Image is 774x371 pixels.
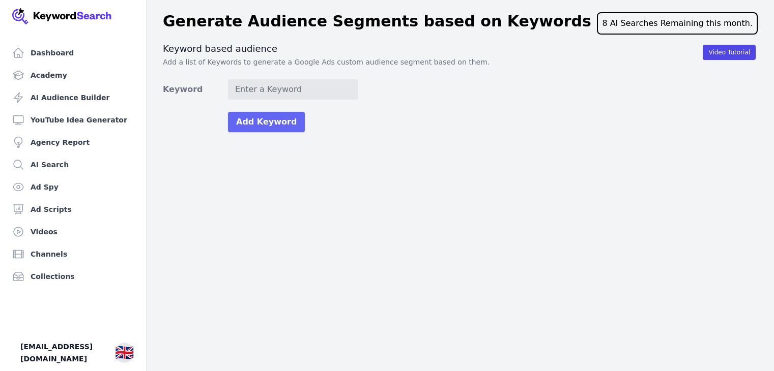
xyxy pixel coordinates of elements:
a: AI Audience Builder [8,87,138,108]
div: 8 AI Searches Remaining this month. [597,12,758,35]
span: [EMAIL_ADDRESS][DOMAIN_NAME] [20,341,107,365]
div: 🇬🇧 [115,344,134,362]
a: Agency Report [8,132,138,152]
a: Dashboard [8,43,138,63]
h3: Keyword based audience [163,43,758,55]
button: Video Tutorial [703,45,756,60]
a: Channels [8,244,138,264]
a: Ad Scripts [8,199,138,220]
img: Your Company [12,8,112,24]
button: Add Keyword [228,112,305,132]
a: Ad Spy [8,177,138,197]
label: Keyword [163,83,228,96]
input: Enter a Keyword [228,79,358,100]
a: YouTube Idea Generator [8,110,138,130]
h1: Generate Audience Segments based on Keywords [163,12,591,35]
a: Videos [8,222,138,242]
p: Add a list of Keywords to generate a Google Ads custom audience segment based on them. [163,57,758,67]
button: 🇬🇧 [115,343,134,363]
a: AI Search [8,154,138,175]
a: Academy [8,65,138,85]
a: Collections [8,266,138,287]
